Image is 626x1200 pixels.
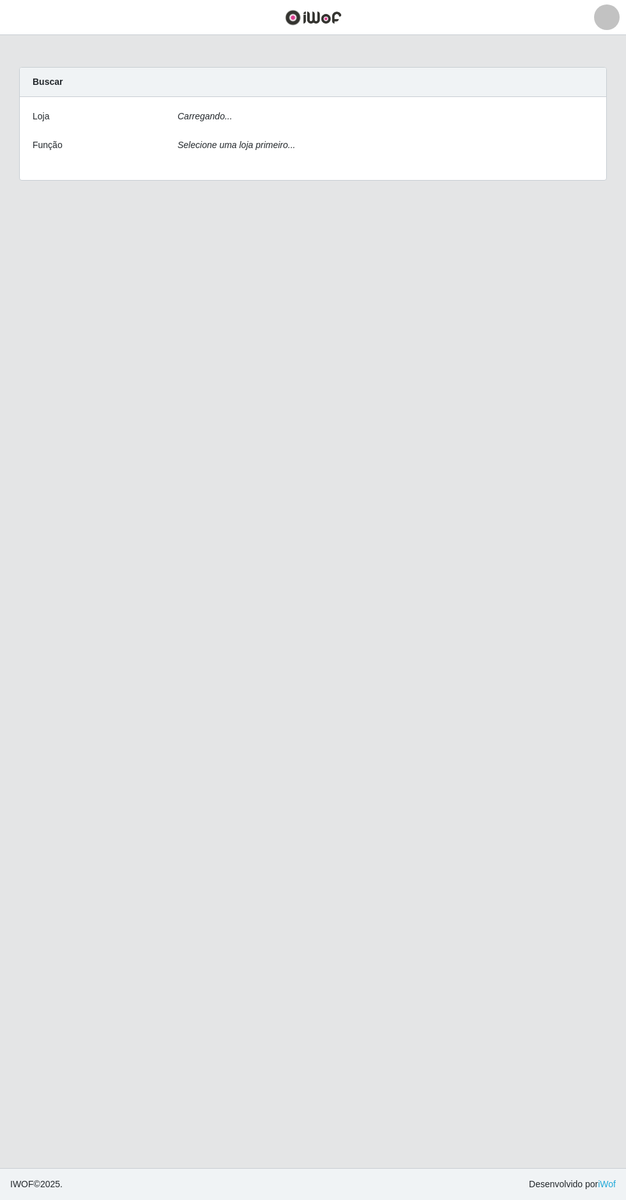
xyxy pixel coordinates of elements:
i: Selecione uma loja primeiro... [178,140,295,150]
i: Carregando... [178,111,233,121]
label: Loja [33,110,49,123]
a: iWof [598,1179,616,1189]
label: Função [33,139,63,152]
strong: Buscar [33,77,63,87]
span: IWOF [10,1179,34,1189]
span: Desenvolvido por [529,1178,616,1191]
img: CoreUI Logo [285,10,342,26]
span: © 2025 . [10,1178,63,1191]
